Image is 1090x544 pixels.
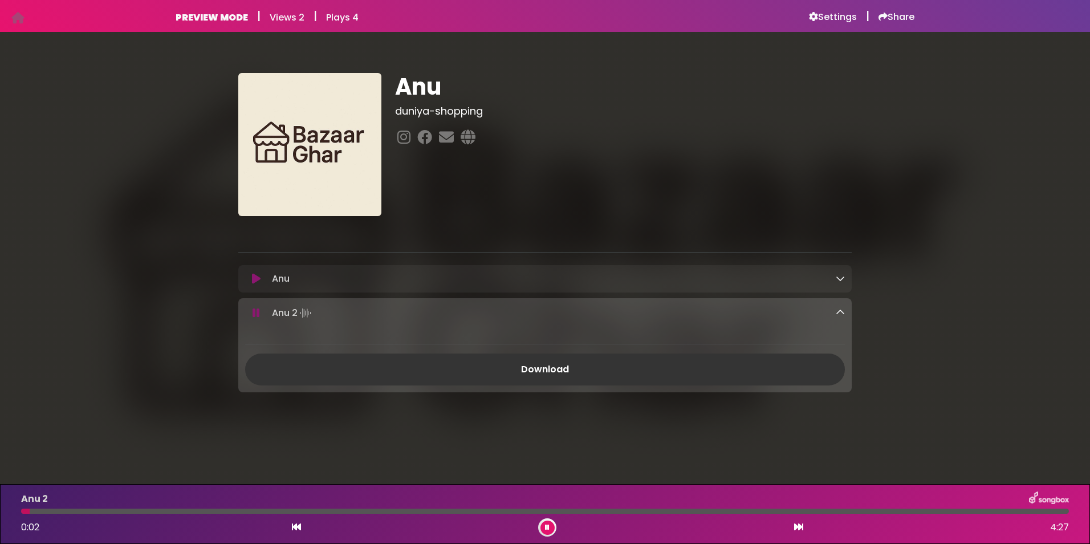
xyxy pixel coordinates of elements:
[270,12,304,23] h6: Views 2
[238,73,381,216] img: 4vGZ4QXSguwBTn86kXf1
[395,105,852,117] h3: duniya-shopping
[176,12,248,23] h6: PREVIEW MODE
[257,9,261,23] h5: |
[272,305,314,321] p: Anu 2
[272,272,290,286] p: Anu
[866,9,869,23] h5: |
[298,305,314,321] img: waveform4.gif
[395,73,852,100] h1: Anu
[809,11,857,23] a: Settings
[314,9,317,23] h5: |
[245,354,845,385] a: Download
[326,12,359,23] h6: Plays 4
[878,11,914,23] a: Share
